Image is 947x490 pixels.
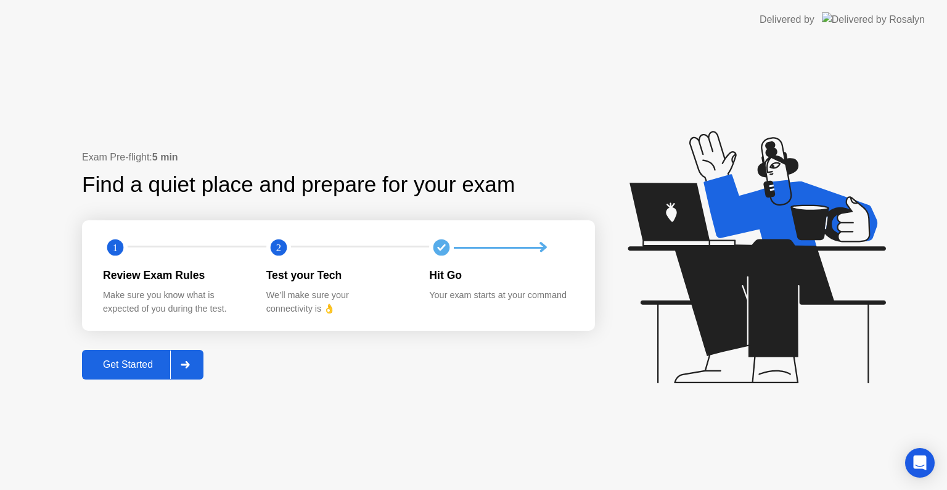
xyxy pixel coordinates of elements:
[429,289,573,302] div: Your exam starts at your command
[276,242,281,254] text: 2
[82,350,203,380] button: Get Started
[266,289,410,315] div: We’ll make sure your connectivity is 👌
[113,242,118,254] text: 1
[266,267,410,283] div: Test your Tech
[86,359,170,370] div: Get Started
[760,12,814,27] div: Delivered by
[103,289,247,315] div: Make sure you know what is expected of you during the test.
[82,168,517,201] div: Find a quiet place and prepare for your exam
[429,267,573,283] div: Hit Go
[822,12,925,27] img: Delivered by Rosalyn
[82,150,595,165] div: Exam Pre-flight:
[103,267,247,283] div: Review Exam Rules
[152,152,178,162] b: 5 min
[905,448,935,478] div: Open Intercom Messenger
